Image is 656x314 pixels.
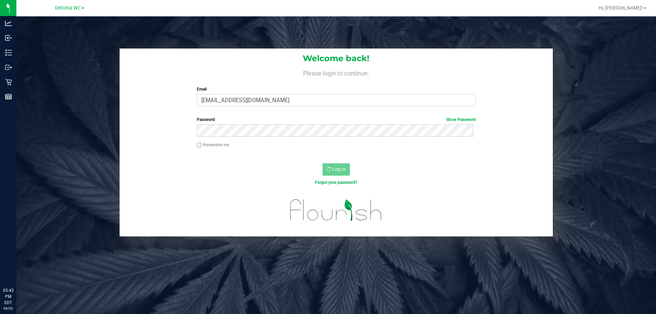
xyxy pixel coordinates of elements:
[55,5,81,11] span: Deltona WC
[3,306,13,311] p: 08/23
[446,117,476,122] a: Show Password
[197,86,475,92] label: Email
[5,49,12,56] inline-svg: Inventory
[5,35,12,41] inline-svg: Inbound
[5,20,12,27] inline-svg: Analytics
[282,193,390,228] img: flourish_logo.svg
[197,143,202,148] input: Remember me
[323,163,350,176] button: Log In
[197,142,229,148] label: Remember me
[332,166,346,172] span: Log In
[5,93,12,100] inline-svg: Reports
[5,79,12,85] inline-svg: Retail
[5,64,12,71] inline-svg: Outbound
[120,54,553,63] h1: Welcome back!
[3,287,13,306] p: 05:43 PM EDT
[599,5,643,11] span: Hi, [PERSON_NAME]!
[120,68,553,77] h4: Please login to continue.
[315,180,357,185] a: Forgot your password?
[197,117,215,122] span: Password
